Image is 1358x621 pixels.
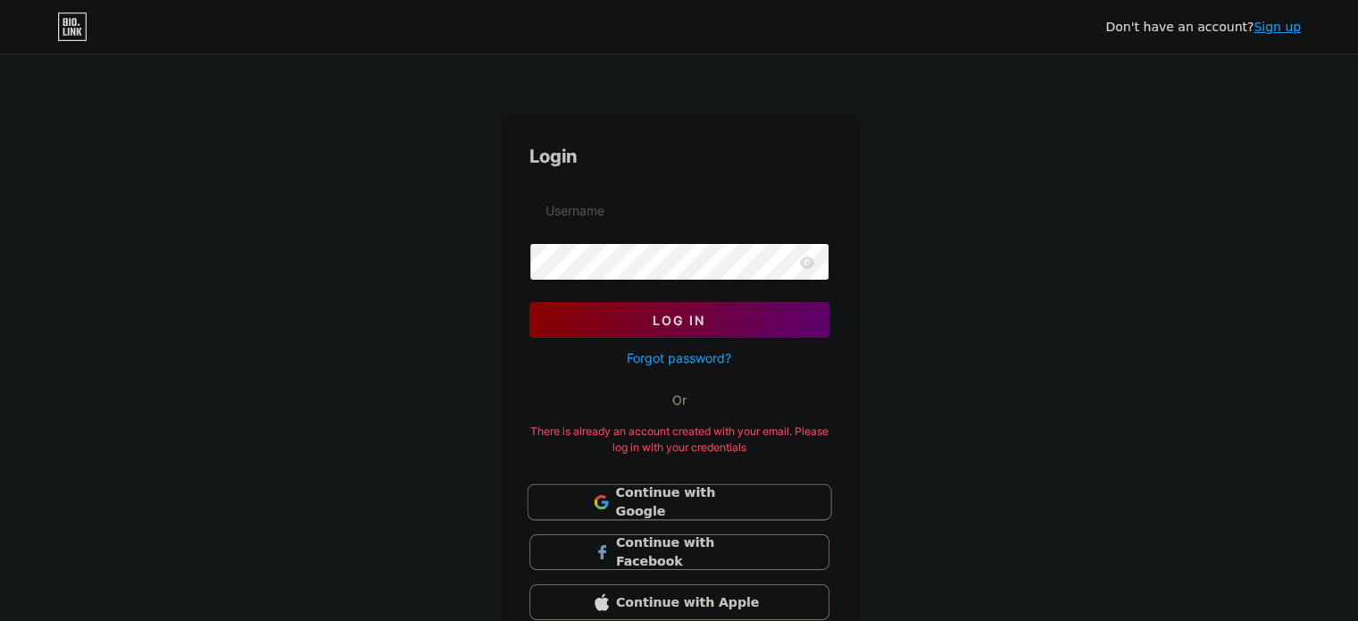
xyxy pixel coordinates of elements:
a: Sign up [1254,20,1301,34]
div: There is already an account created with your email. Please log in with your credentials [529,424,829,456]
span: Continue with Facebook [616,533,763,571]
button: Continue with Apple [529,584,829,620]
span: Continue with Apple [616,593,763,612]
button: Continue with Google [527,484,831,521]
input: Username [530,192,829,228]
span: Continue with Google [615,483,764,522]
a: Continue with Google [529,484,829,520]
button: Continue with Facebook [529,534,829,570]
button: Log In [529,302,829,338]
div: Login [529,143,829,170]
div: Don't have an account? [1105,18,1301,37]
span: Log In [653,313,705,328]
div: Or [672,390,687,409]
a: Forgot password? [627,348,731,367]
